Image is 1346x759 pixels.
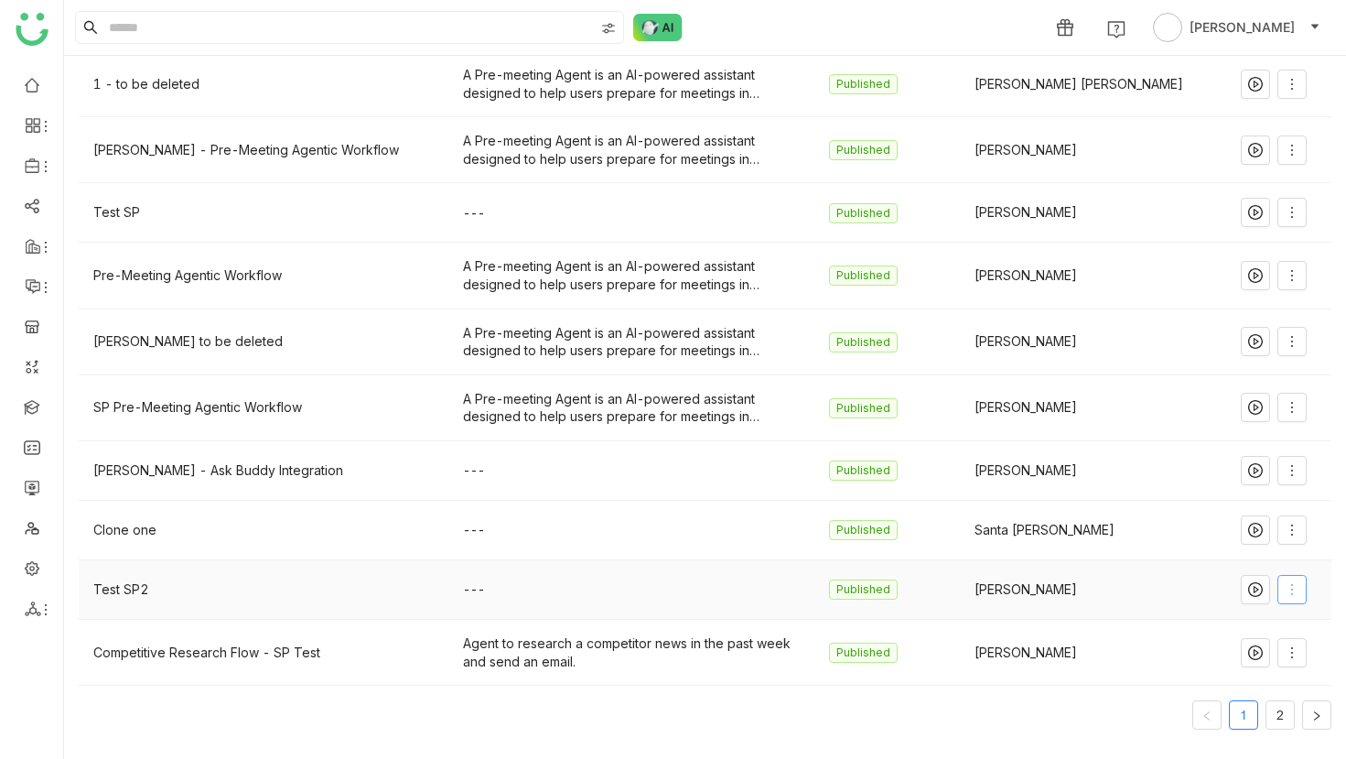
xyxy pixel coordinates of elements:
nz-tag: Published [829,580,898,600]
button: [PERSON_NAME] [1149,13,1324,42]
div: 1 - to be deleted [93,74,434,94]
span: [PERSON_NAME] [975,461,1077,481]
span: [PERSON_NAME] [975,331,1077,352]
img: 684fd8469a55a50394c15cbc [945,201,967,223]
div: A Pre-meeting Agent is an AI-powered assistant designed to help users prepare for meetings in adv... [463,257,800,293]
div: A Pre-meeting Agent is an AI-powered assistant designed to help users prepare for meetings in adv... [463,66,800,102]
span: [PERSON_NAME] [1190,17,1295,38]
span: [PERSON_NAME] [975,140,1077,160]
img: 6860d480bc89cb0674c8c7e9 [945,139,967,161]
div: Agent to research a competitor news in the past week and send an email. [463,634,800,670]
span: [PERSON_NAME] [975,202,1077,222]
div: --- [463,580,800,599]
a: 1 [1230,701,1257,729]
img: 684fd8469a55a50394c15cbc [945,642,967,664]
img: 6860d480bc89cb0674c8c7e9 [945,265,967,287]
nz-tag: Published [829,520,898,540]
img: 6860d480bc89cb0674c8c7e9 [945,460,967,482]
img: 684a959c82a3912df7c0cd23 [945,73,967,95]
li: 2 [1265,700,1295,730]
span: Santa [PERSON_NAME] [975,520,1114,540]
button: Previous Page [1192,700,1222,730]
span: [PERSON_NAME] [975,266,1077,286]
nz-tag: Published [829,266,898,286]
nz-tag: Published [829,203,898,223]
div: --- [463,204,800,222]
img: ask-buddy-normal.svg [633,14,683,41]
a: 2 [1266,701,1294,729]
div: [PERSON_NAME] to be deleted [93,331,434,352]
div: [PERSON_NAME] - Pre-Meeting Agentic Workflow [93,140,434,160]
nz-tag: Published [829,398,898,418]
div: [PERSON_NAME] - Ask Buddy Integration [93,461,434,481]
nz-tag: Published [829,332,898,352]
img: search-type.svg [601,21,616,36]
img: 684fd8469a55a50394c15cbc [945,579,967,601]
div: Pre-Meeting Agentic Workflow [93,266,434,286]
img: 684fd8469a55a50394c15cbc [945,396,967,418]
span: [PERSON_NAME] [975,580,1077,600]
div: Test SP [93,202,434,222]
div: --- [463,461,800,480]
img: logo [16,13,48,46]
img: avatar [1153,13,1182,42]
nz-tag: Published [829,461,898,481]
div: Clone one [93,520,434,540]
span: [PERSON_NAME] [PERSON_NAME] [975,74,1183,94]
img: 6860d480bc89cb0674c8c7e9 [945,331,967,352]
div: A Pre-meeting Agent is an AI-powered assistant designed to help users prepare for meetings in adv... [463,132,800,168]
div: A Pre-meeting Agent is an AI-powered assistant designed to help users prepare for meetings in adv... [463,390,800,426]
div: SP Pre-Meeting Agentic Workflow [93,397,434,417]
div: A Pre-meeting Agent is an AI-powered assistant designed to help users prepare for meetings in adv... [463,324,800,360]
nz-tag: Published [829,140,898,160]
div: Competitive Research Flow - SP Test [93,643,434,663]
nz-tag: Published [829,643,898,663]
div: Test SP2 [93,580,434,600]
li: 1 [1229,700,1258,730]
span: [PERSON_NAME] [975,397,1077,417]
img: help.svg [1107,20,1125,38]
div: --- [463,521,800,539]
span: [PERSON_NAME] [975,643,1077,663]
img: 684a956282a3912df7c0cc3a [945,519,967,541]
nz-tag: Published [829,74,898,94]
button: Next Page [1302,700,1331,730]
